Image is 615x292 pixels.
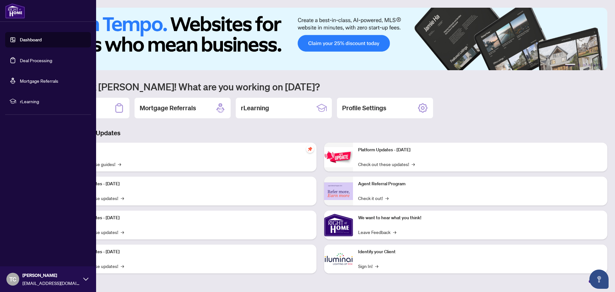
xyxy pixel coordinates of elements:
h2: rLearning [241,104,269,113]
img: Slide 0 [33,8,607,70]
span: [PERSON_NAME] [22,272,80,279]
img: logo [5,3,25,19]
span: TC [9,275,16,284]
img: We want to hear what you think! [324,211,353,239]
button: 2 [578,64,580,66]
p: Platform Updates - [DATE] [358,146,602,154]
h2: Mortgage Referrals [140,104,196,113]
button: 4 [588,64,591,66]
span: → [118,161,121,168]
button: 3 [583,64,586,66]
img: Agent Referral Program [324,182,353,200]
span: → [121,229,124,236]
h1: Welcome back [PERSON_NAME]! What are you working on [DATE]? [33,80,607,93]
img: Identify your Client [324,245,353,273]
a: Check out these updates!→ [358,161,415,168]
button: Open asap [589,270,609,289]
p: We want to hear what you think! [358,214,602,221]
h3: Brokerage & Industry Updates [33,129,607,138]
span: → [385,195,389,202]
span: rLearning [20,98,86,105]
span: → [121,263,124,270]
span: → [393,229,396,236]
span: → [375,263,378,270]
p: Identify your Client [358,248,602,255]
span: [EMAIL_ADDRESS][DOMAIN_NAME] [22,279,80,287]
h2: Profile Settings [342,104,386,113]
a: Check it out!→ [358,195,389,202]
a: Dashboard [20,37,42,43]
button: 5 [593,64,596,66]
span: → [121,195,124,202]
p: Platform Updates - [DATE] [67,248,311,255]
a: Mortgage Referrals [20,78,58,84]
a: Deal Processing [20,57,52,63]
p: Self-Help [67,146,311,154]
a: Leave Feedback→ [358,229,396,236]
a: Sign In!→ [358,263,378,270]
button: 1 [565,64,575,66]
span: → [412,161,415,168]
span: pushpin [306,145,314,153]
button: 6 [598,64,601,66]
img: Platform Updates - June 23, 2025 [324,147,353,167]
p: Platform Updates - [DATE] [67,180,311,188]
p: Agent Referral Program [358,180,602,188]
p: Platform Updates - [DATE] [67,214,311,221]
